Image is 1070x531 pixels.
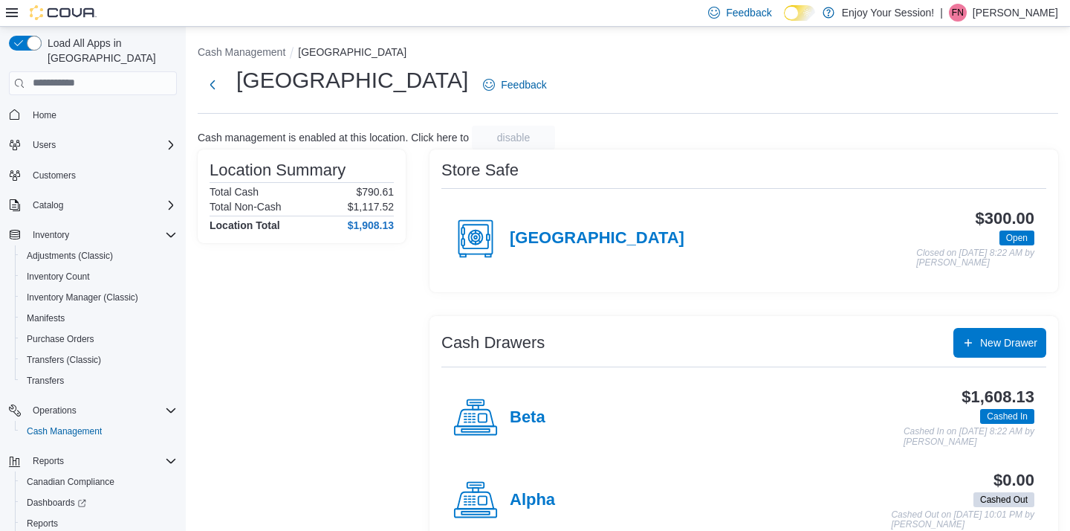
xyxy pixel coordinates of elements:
a: Dashboards [21,494,92,512]
a: Transfers (Classic) [21,351,107,369]
span: Inventory Count [21,268,177,286]
span: FN [952,4,964,22]
a: Canadian Compliance [21,473,120,491]
p: $790.61 [356,186,394,198]
h3: Location Summary [210,161,346,179]
button: Purchase Orders [15,329,183,350]
p: Cash management is enabled at this location. Click here to [198,132,469,144]
button: Users [27,136,62,154]
button: Manifests [15,308,183,329]
span: Manifests [21,309,177,327]
button: Adjustments (Classic) [15,245,183,266]
button: Inventory [27,226,75,244]
img: Cova [30,5,97,20]
p: $1,117.52 [348,201,394,213]
button: Transfers [15,370,183,391]
div: Fabio Nocita [949,4,967,22]
a: Customers [27,167,82,184]
h1: [GEOGRAPHIC_DATA] [236,65,468,95]
span: Operations [27,402,177,419]
button: [GEOGRAPHIC_DATA] [298,46,406,58]
button: Cash Management [15,421,183,442]
span: Feedback [501,77,546,92]
span: Customers [27,166,177,184]
span: Cash Management [27,425,102,437]
button: Home [3,104,183,126]
p: | [940,4,943,22]
span: New Drawer [980,335,1037,350]
button: Reports [3,451,183,472]
input: Dark Mode [784,5,815,21]
span: Purchase Orders [27,333,94,345]
a: Inventory Manager (Classic) [21,289,144,306]
span: Canadian Compliance [21,473,177,491]
span: Home [27,106,177,124]
button: Canadian Compliance [15,472,183,492]
button: Operations [3,400,183,421]
a: Adjustments (Classic) [21,247,119,265]
p: Cashed In on [DATE] 8:22 AM by [PERSON_NAME] [904,427,1034,447]
button: Customers [3,164,183,186]
button: Inventory Count [15,266,183,287]
span: Load All Apps in [GEOGRAPHIC_DATA] [42,36,177,65]
span: Reports [33,455,64,467]
button: Operations [27,402,82,419]
h4: $1,908.13 [348,219,394,231]
span: Users [27,136,177,154]
h4: Beta [510,408,545,428]
span: Manifests [27,312,65,324]
button: Inventory Manager (Classic) [15,287,183,308]
span: Adjustments (Classic) [27,250,113,262]
span: Open [999,231,1034,245]
span: Feedback [726,5,771,20]
h3: Store Safe [441,161,519,179]
h6: Total Cash [210,186,259,198]
a: Purchase Orders [21,330,100,348]
span: Reports [27,452,177,470]
span: Reports [27,518,58,530]
button: disable [472,126,555,149]
h4: Location Total [210,219,280,231]
p: Closed on [DATE] 8:22 AM by [PERSON_NAME] [916,248,1034,268]
a: Manifests [21,309,71,327]
a: Feedback [477,70,552,100]
button: Catalog [3,195,183,216]
h3: Cash Drawers [441,334,545,352]
span: Transfers [27,375,64,387]
p: Enjoy Your Session! [842,4,935,22]
button: Inventory [3,225,183,245]
a: Cash Management [21,422,108,440]
span: Purchase Orders [21,330,177,348]
button: New Drawer [953,328,1046,358]
span: Catalog [27,196,177,214]
span: Cashed In [987,410,1028,423]
h4: Alpha [510,491,555,510]
span: Inventory Manager (Classic) [21,289,177,306]
span: Inventory Manager (Classic) [27,292,138,303]
span: Operations [33,405,77,416]
a: Transfers [21,372,70,390]
span: Cashed Out [980,493,1028,506]
span: Transfers [21,372,177,390]
span: Cashed In [980,409,1034,424]
span: Open [1006,231,1028,245]
button: Users [3,135,183,155]
h3: $0.00 [993,472,1034,489]
span: Dark Mode [784,21,785,22]
span: Cash Management [21,422,177,440]
span: Catalog [33,199,63,211]
nav: An example of EuiBreadcrumbs [198,45,1058,62]
span: Inventory [33,229,69,241]
button: Transfers (Classic) [15,350,183,370]
span: Transfers (Classic) [21,351,177,369]
span: Dashboards [21,494,177,512]
a: Home [27,106,62,124]
span: Adjustments (Classic) [21,247,177,265]
span: Dashboards [27,497,86,509]
p: Cashed Out on [DATE] 10:01 PM by [PERSON_NAME] [891,510,1034,530]
span: disable [497,130,530,145]
p: [PERSON_NAME] [973,4,1058,22]
span: Home [33,109,56,121]
span: Inventory Count [27,271,90,283]
h3: $300.00 [976,210,1034,228]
